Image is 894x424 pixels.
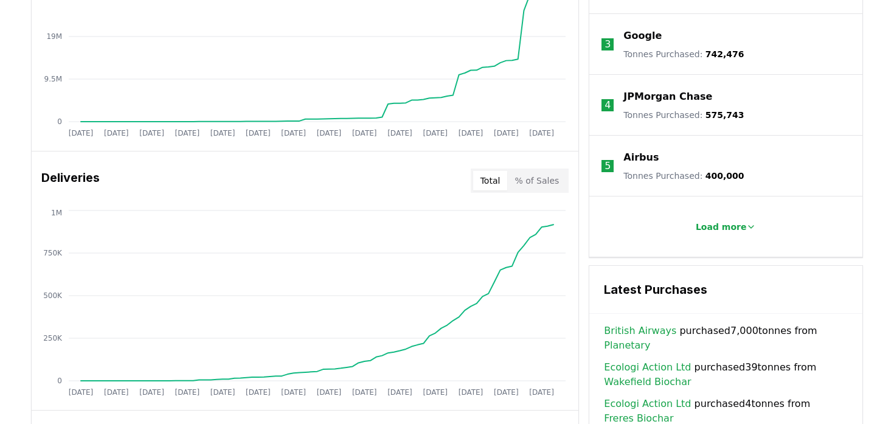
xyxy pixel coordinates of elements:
[605,37,611,52] p: 3
[696,221,747,233] p: Load more
[604,338,650,353] a: Planetary
[604,397,691,411] a: Ecologi Action Ltd
[459,388,483,397] tspan: [DATE]
[57,377,62,385] tspan: 0
[43,249,63,257] tspan: 750K
[57,117,62,126] tspan: 0
[623,170,744,182] p: Tonnes Purchased :
[246,388,271,397] tspan: [DATE]
[104,388,129,397] tspan: [DATE]
[604,280,848,299] h3: Latest Purchases
[473,171,508,190] button: Total
[605,98,611,113] p: 4
[44,75,62,83] tspan: 9.5M
[686,215,766,239] button: Load more
[604,324,676,338] a: British Airways
[43,291,63,300] tspan: 500K
[604,324,848,353] span: purchased 7,000 tonnes from
[623,48,744,60] p: Tonnes Purchased :
[604,360,691,375] a: Ecologi Action Ltd
[705,110,744,120] span: 575,743
[210,388,235,397] tspan: [DATE]
[51,209,62,217] tspan: 1M
[281,388,306,397] tspan: [DATE]
[604,375,691,389] a: Wakefield Biochar
[604,360,848,389] span: purchased 39 tonnes from
[423,388,448,397] tspan: [DATE]
[623,150,659,165] a: Airbus
[623,109,744,121] p: Tonnes Purchased :
[210,129,235,137] tspan: [DATE]
[317,129,342,137] tspan: [DATE]
[494,129,519,137] tspan: [DATE]
[104,129,129,137] tspan: [DATE]
[605,159,611,173] p: 5
[69,129,94,137] tspan: [DATE]
[529,129,554,137] tspan: [DATE]
[352,388,377,397] tspan: [DATE]
[423,129,448,137] tspan: [DATE]
[69,388,94,397] tspan: [DATE]
[246,129,271,137] tspan: [DATE]
[623,29,662,43] a: Google
[352,129,377,137] tspan: [DATE]
[705,171,744,181] span: 400,000
[281,129,306,137] tspan: [DATE]
[43,334,63,342] tspan: 250K
[317,388,342,397] tspan: [DATE]
[387,129,412,137] tspan: [DATE]
[387,388,412,397] tspan: [DATE]
[623,89,712,104] a: JPMorgan Chase
[494,388,519,397] tspan: [DATE]
[175,129,200,137] tspan: [DATE]
[41,169,100,193] h3: Deliveries
[529,388,554,397] tspan: [DATE]
[175,388,200,397] tspan: [DATE]
[46,32,62,41] tspan: 19M
[507,171,566,190] button: % of Sales
[139,129,164,137] tspan: [DATE]
[705,49,744,59] span: 742,476
[139,388,164,397] tspan: [DATE]
[459,129,483,137] tspan: [DATE]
